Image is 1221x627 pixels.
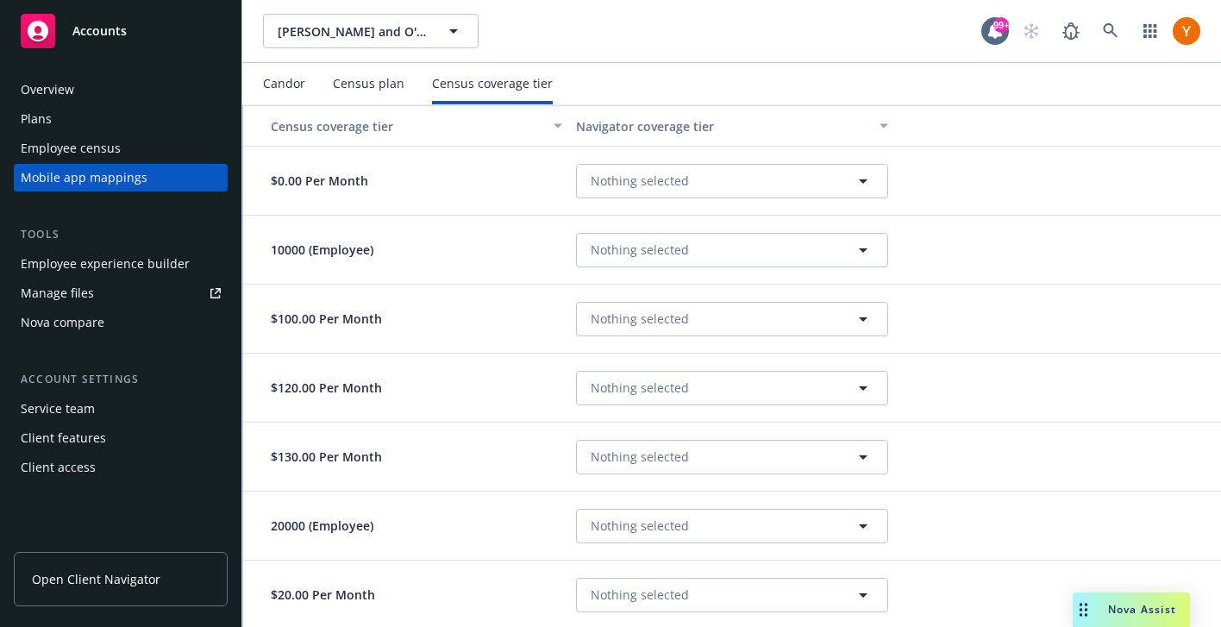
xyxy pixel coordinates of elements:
[576,233,888,267] button: Nothing selected
[250,448,403,466] p: $130.00 Per Month
[72,24,127,38] span: Accounts
[591,517,689,535] span: Nothing selected
[14,164,228,191] a: Mobile app mappings
[14,135,228,162] a: Employee census
[250,310,403,328] p: $100.00 Per Month
[250,586,396,604] p: $20.00 Per Month
[21,105,52,133] div: Plans
[14,279,228,307] a: Manage files
[591,448,689,466] span: Nothing selected
[21,164,147,191] div: Mobile app mappings
[250,379,403,397] p: $120.00 Per Month
[21,279,94,307] div: Manage files
[250,517,394,535] p: 20000 (Employee)
[250,241,394,259] p: 10000 (Employee)
[1133,14,1168,48] a: Switch app
[576,302,888,336] button: Nothing selected
[250,117,543,135] div: Census coverage tier
[1108,602,1176,617] span: Nova Assist
[14,424,228,452] a: Client features
[21,135,121,162] div: Employee census
[1073,593,1190,627] button: Nova Assist
[21,309,104,336] div: Nova compare
[591,379,689,397] span: Nothing selected
[432,77,553,91] div: Census coverage tier
[576,509,888,543] button: Nothing selected
[278,22,427,41] span: [PERSON_NAME] and O'Dell LLC
[993,17,1009,33] div: 99+
[14,7,228,55] a: Accounts
[1093,14,1128,48] a: Search
[14,76,228,103] a: Overview
[1014,14,1049,48] a: Start snowing
[576,578,888,612] button: Nothing selected
[1073,593,1094,627] div: Drag to move
[21,76,74,103] div: Overview
[14,454,228,481] a: Client access
[14,105,228,133] a: Plans
[32,570,160,588] span: Open Client Navigator
[250,117,543,135] div: Toggle SortBy
[21,250,190,278] div: Employee experience builder
[263,14,479,48] button: [PERSON_NAME] and O'Dell LLC
[21,395,95,423] div: Service team
[1173,17,1200,45] img: photo
[569,105,895,147] button: Navigator coverage tier
[14,371,228,388] div: Account settings
[576,371,888,405] button: Nothing selected
[576,164,888,198] button: Nothing selected
[1054,14,1088,48] a: Report a Bug
[591,172,689,190] span: Nothing selected
[591,310,689,328] span: Nothing selected
[263,77,305,91] div: Candor
[14,309,228,336] a: Nova compare
[333,77,404,91] div: Census plan
[576,440,888,474] button: Nothing selected
[14,226,228,243] div: Tools
[14,250,228,278] a: Employee experience builder
[21,454,96,481] div: Client access
[21,424,106,452] div: Client features
[14,395,228,423] a: Service team
[591,586,689,604] span: Nothing selected
[591,241,689,259] span: Nothing selected
[250,172,389,190] p: $0.00 Per Month
[576,117,869,135] div: Navigator coverage tier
